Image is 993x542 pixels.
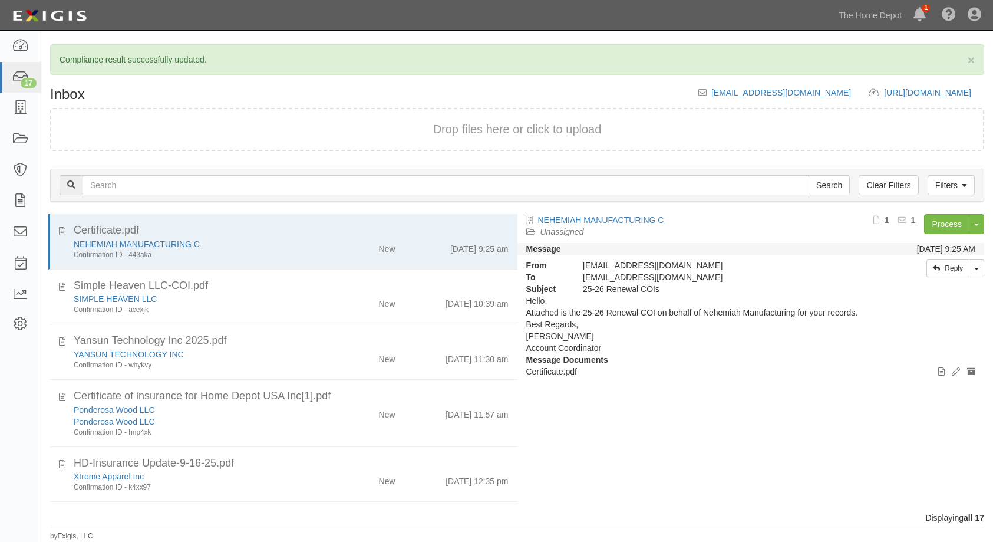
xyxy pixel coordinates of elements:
p: Best Regards, [526,318,976,330]
div: [EMAIL_ADDRESS][DOMAIN_NAME] [574,259,859,271]
p: Account Coordinator [526,342,976,354]
a: Clear Filters [859,175,918,195]
div: HD-Insurance Update-9-16-25.pdf [74,456,509,471]
input: Search [809,175,850,195]
strong: To [517,271,575,283]
a: Exigis, LLC [58,532,93,540]
button: Drop files here or click to upload [433,121,602,138]
a: YANSUN TECHNOLOGY INC [74,350,184,359]
a: Reply [926,259,969,277]
div: Confirmation ID - acexjk [74,305,320,315]
b: all 17 [964,513,984,523]
div: Certificate.pdf [74,223,509,238]
div: 17 [21,78,37,88]
div: Prime Wire & Cable Inc_Home Depot Product Authority, LLC and its aff.pdf [74,511,509,526]
strong: Subject [517,283,575,295]
div: Xtreme Apparel Inc [74,471,320,482]
div: New [379,349,395,365]
p: [PERSON_NAME] [526,330,976,342]
a: [EMAIL_ADDRESS][DOMAIN_NAME] [711,88,851,97]
div: 25-26 Renewal COIs [574,283,859,295]
small: by [50,531,93,541]
div: Confirmation ID - hnp4xk [74,428,320,438]
div: SIMPLE HEAVEN LLC [74,293,320,305]
b: 1 [911,215,916,225]
b: 1 [885,215,889,225]
strong: From [517,259,575,271]
div: New [379,238,395,255]
a: NEHEMIAH MANUFACTURING C [74,239,200,249]
strong: Message Documents [526,355,608,364]
a: Ponderosa Wood LLC [74,417,155,426]
a: [URL][DOMAIN_NAME] [884,88,984,97]
p: Attached is the 25-26 Renewal COI on behalf of Nehemiah Manufacturing for your records. [526,307,976,318]
strong: Message [526,244,561,254]
a: SIMPLE HEAVEN LLC [74,294,157,304]
a: The Home Depot [833,4,908,27]
p: Hello, [526,295,976,307]
p: Compliance result successfully updated. [60,54,975,65]
div: Confirmation ID - k4xx97 [74,482,320,492]
i: Edit document [952,368,960,376]
a: Unassigned [540,227,584,236]
div: Displaying [41,512,993,524]
button: Close [968,54,975,66]
div: New [379,404,395,421]
img: logo-5460c22ac91f19d4615b14bd174203de0afe785f0fc80cf4dbbc73dc1793850b.png [9,5,90,27]
div: NEHEMIAH MANUFACTURING C [74,238,320,250]
i: View [938,368,945,376]
i: Help Center - Complianz [942,8,956,22]
div: New [379,471,395,487]
div: [DATE] 10:39 am [446,293,508,310]
div: Confirmation ID - 443aka [74,250,320,260]
a: NEHEMIAH MANUFACTURING C [538,215,664,225]
a: Ponderosa Wood LLC [74,405,155,415]
div: [DATE] 11:57 am [446,404,508,421]
input: Search [83,175,809,195]
div: New [379,293,395,310]
div: Ponderosa Wood LLC [74,404,320,416]
div: [DATE] 11:30 am [446,349,508,365]
a: Filters [928,175,975,195]
i: Archive document [967,368,975,376]
div: Certificate of insurance for Home Depot USA Inc[1].pdf [74,389,509,404]
h1: Inbox [50,87,85,102]
div: [DATE] 9:25 AM [917,243,975,255]
div: Simple Heaven LLC-COI.pdf [74,278,509,294]
div: YANSUN TECHNOLOGY INC [74,349,320,360]
div: Ponderosa Wood LLC [74,416,320,428]
a: Process [924,214,969,234]
p: Certificate.pdf [526,366,976,377]
div: party-htrrth@sbainsurance.homedepot.com [574,271,859,283]
div: [DATE] 12:35 pm [446,471,508,487]
a: Xtreme Apparel Inc [74,472,144,481]
div: [DATE] 9:25 am [450,238,509,255]
div: Confirmation ID - whykvy [74,360,320,370]
div: Yansun Technology Inc 2025.pdf [74,333,509,349]
span: × [968,53,975,67]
